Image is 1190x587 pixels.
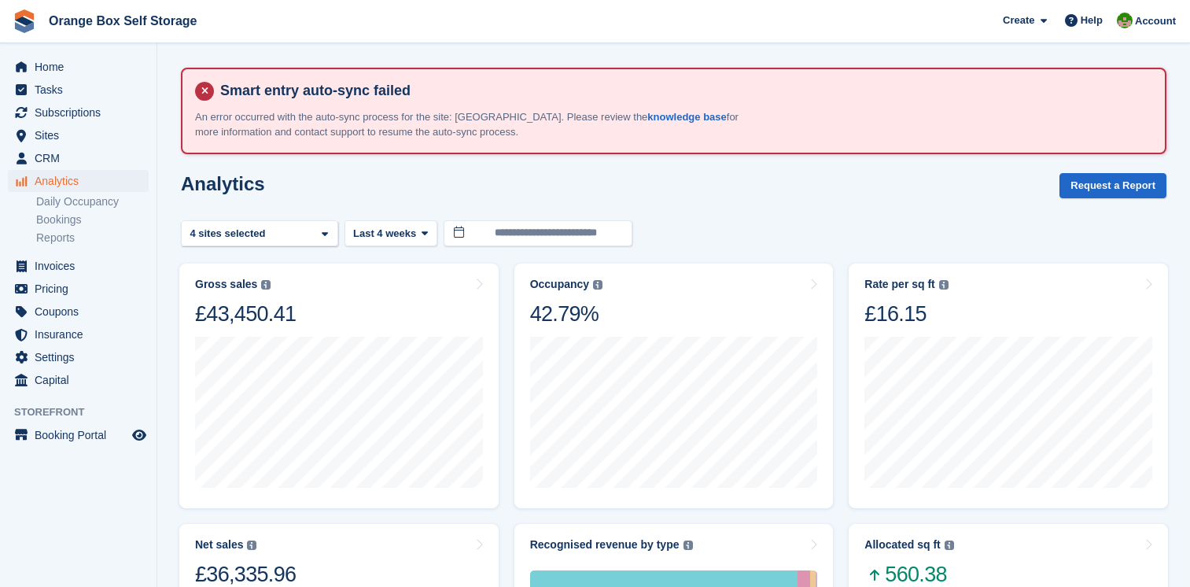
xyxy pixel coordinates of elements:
span: Tasks [35,79,129,101]
img: icon-info-grey-7440780725fd019a000dd9b08b2336e03edf1995a4989e88bcd33f0948082b44.svg [261,280,271,290]
div: Rate per sq ft [864,278,934,291]
span: Last 4 weeks [353,226,416,242]
button: Last 4 weeks [344,220,437,246]
span: Home [35,56,129,78]
a: menu [8,301,149,323]
a: menu [8,147,149,169]
a: Bookings [36,212,149,227]
img: icon-info-grey-7440780725fd019a000dd9b08b2336e03edf1995a4989e88bcd33f0948082b44.svg [593,280,602,290]
img: icon-info-grey-7440780725fd019a000dd9b08b2336e03edf1995a4989e88bcd33f0948082b44.svg [247,541,256,550]
a: menu [8,346,149,368]
a: Orange Box Self Storage [42,8,204,34]
a: menu [8,323,149,345]
img: stora-icon-8386f47178a22dfd0bd8f6a31ec36ba5ce8667c1dd55bd0f319d3a0aa187defe.svg [13,9,36,33]
img: icon-info-grey-7440780725fd019a000dd9b08b2336e03edf1995a4989e88bcd33f0948082b44.svg [683,541,693,550]
span: Create [1003,13,1034,28]
span: Insurance [35,323,129,345]
span: Sites [35,124,129,146]
a: Daily Occupancy [36,194,149,209]
a: menu [8,278,149,300]
a: Preview store [130,426,149,445]
div: Occupancy [530,278,589,291]
div: Net sales [195,538,243,552]
span: Analytics [35,170,129,192]
a: menu [8,170,149,192]
a: menu [8,79,149,101]
div: £43,450.41 [195,301,296,327]
span: Storefront [14,404,157,420]
span: Coupons [35,301,129,323]
a: menu [8,56,149,78]
a: menu [8,255,149,277]
a: menu [8,369,149,391]
div: Gross sales [195,278,257,291]
span: Settings [35,346,129,368]
img: icon-info-grey-7440780725fd019a000dd9b08b2336e03edf1995a4989e88bcd33f0948082b44.svg [945,541,954,550]
h4: Smart entry auto-sync failed [214,82,1152,100]
img: Eric Smith [1117,13,1133,28]
span: Invoices [35,255,129,277]
span: Help [1081,13,1103,28]
img: icon-info-grey-7440780725fd019a000dd9b08b2336e03edf1995a4989e88bcd33f0948082b44.svg [939,280,949,290]
div: 42.79% [530,301,602,327]
a: menu [8,102,149,124]
button: Request a Report [1059,173,1166,199]
p: An error occurred with the auto-sync process for the site: [GEOGRAPHIC_DATA]. Please review the f... [195,109,746,140]
a: knowledge base [647,111,726,123]
a: menu [8,124,149,146]
div: Recognised revenue by type [530,538,680,552]
div: 4 sites selected [187,226,271,242]
div: £16.15 [864,301,948,327]
a: Reports [36,231,149,246]
h2: Analytics [181,173,265,194]
a: menu [8,424,149,446]
span: CRM [35,147,129,169]
span: Booking Portal [35,424,129,446]
span: Capital [35,369,129,391]
span: Subscriptions [35,102,129,124]
span: Pricing [35,278,129,300]
span: Account [1135,13,1176,29]
div: Allocated sq ft [864,538,940,552]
